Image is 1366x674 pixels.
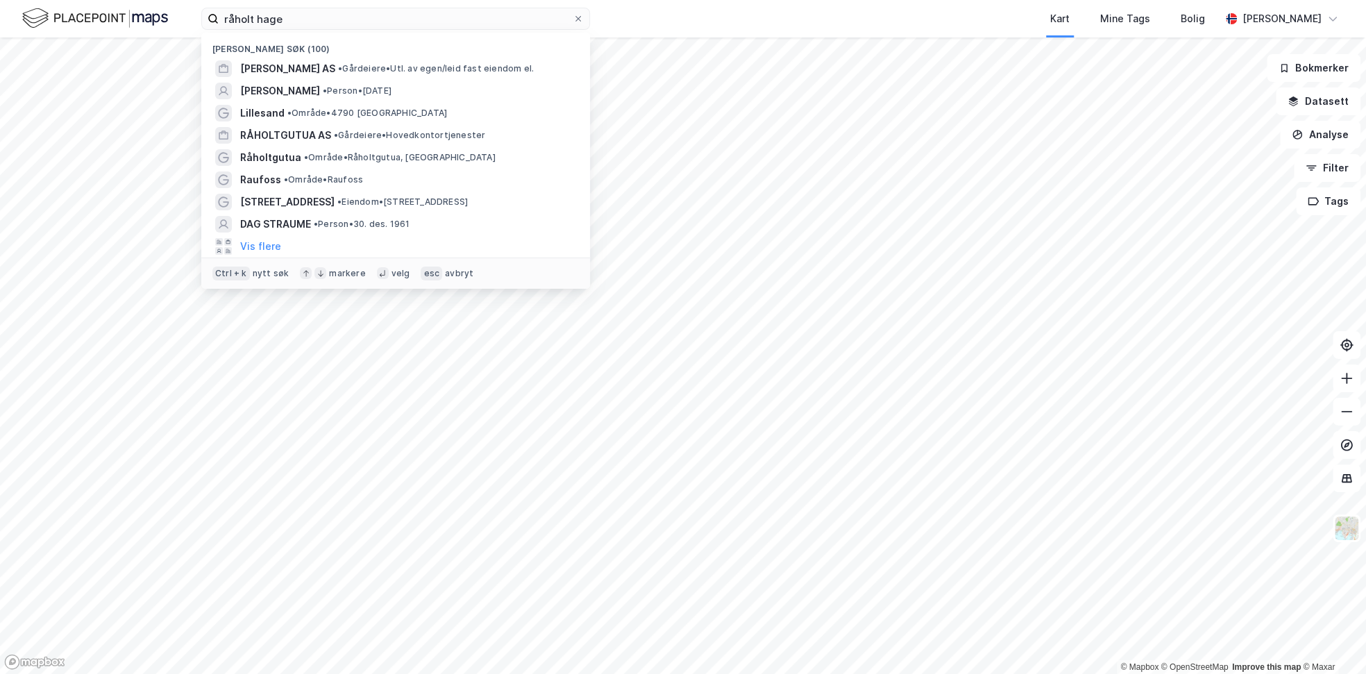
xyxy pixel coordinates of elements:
[304,152,496,163] span: Område • Råholtgutua, [GEOGRAPHIC_DATA]
[1333,515,1360,541] img: Z
[240,105,285,121] span: Lillesand
[329,268,365,279] div: markere
[314,219,318,229] span: •
[22,6,168,31] img: logo.f888ab2527a4732fd821a326f86c7f29.svg
[1297,607,1366,674] iframe: Chat Widget
[323,85,327,96] span: •
[219,8,573,29] input: Søk på adresse, matrikkel, gårdeiere, leietakere eller personer
[287,108,292,118] span: •
[240,127,331,144] span: RÅHOLTGUTUA AS
[240,171,281,188] span: Raufoss
[334,130,338,140] span: •
[284,174,288,185] span: •
[240,216,311,233] span: DAG STRAUME
[391,268,410,279] div: velg
[337,196,468,208] span: Eiendom • [STREET_ADDRESS]
[240,83,320,99] span: [PERSON_NAME]
[240,149,301,166] span: Råholtgutua
[1100,10,1150,27] div: Mine Tags
[240,194,335,210] span: [STREET_ADDRESS]
[1276,87,1360,115] button: Datasett
[1161,662,1229,672] a: OpenStreetMap
[1050,10,1070,27] div: Kart
[201,33,590,58] div: [PERSON_NAME] søk (100)
[253,268,289,279] div: nytt søk
[323,85,391,96] span: Person • [DATE]
[314,219,410,230] span: Person • 30. des. 1961
[338,63,342,74] span: •
[287,108,447,119] span: Område • 4790 [GEOGRAPHIC_DATA]
[1294,154,1360,182] button: Filter
[421,267,442,280] div: esc
[240,238,281,255] button: Vis flere
[284,174,363,185] span: Område • Raufoss
[240,60,335,77] span: [PERSON_NAME] AS
[1267,54,1360,82] button: Bokmerker
[212,267,250,280] div: Ctrl + k
[1242,10,1322,27] div: [PERSON_NAME]
[337,196,341,207] span: •
[338,63,534,74] span: Gårdeiere • Utl. av egen/leid fast eiendom el.
[1296,187,1360,215] button: Tags
[334,130,485,141] span: Gårdeiere • Hovedkontortjenester
[1232,662,1301,672] a: Improve this map
[304,152,308,162] span: •
[1280,121,1360,149] button: Analyse
[1181,10,1205,27] div: Bolig
[1297,607,1366,674] div: Kontrollprogram for chat
[445,268,473,279] div: avbryt
[1120,662,1158,672] a: Mapbox
[4,654,65,670] a: Mapbox homepage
